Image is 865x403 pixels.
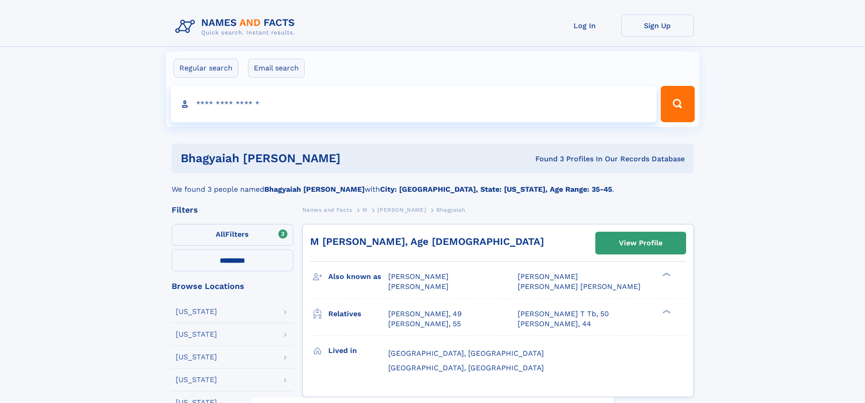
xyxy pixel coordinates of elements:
div: Browse Locations [172,282,293,290]
span: All [216,230,225,239]
span: [GEOGRAPHIC_DATA], [GEOGRAPHIC_DATA] [388,349,544,358]
img: Logo Names and Facts [172,15,302,39]
span: [GEOGRAPHIC_DATA], [GEOGRAPHIC_DATA] [388,363,544,372]
b: City: [GEOGRAPHIC_DATA], State: [US_STATE], Age Range: 35-45 [380,185,612,194]
a: [PERSON_NAME], 49 [388,309,462,319]
span: [PERSON_NAME] [377,207,426,213]
a: [PERSON_NAME] T Tb, 50 [518,309,609,319]
h1: bhagyaiah [PERSON_NAME] [181,153,438,164]
a: Log In [549,15,621,37]
span: [PERSON_NAME] [388,272,449,281]
span: [PERSON_NAME] [PERSON_NAME] [518,282,641,291]
div: We found 3 people named with . [172,173,694,195]
a: Sign Up [621,15,694,37]
a: View Profile [596,232,686,254]
div: [US_STATE] [176,331,217,338]
span: [PERSON_NAME] [388,282,449,291]
div: ❯ [660,272,671,278]
h3: Relatives [328,306,388,322]
h3: Also known as [328,269,388,284]
button: Search Button [661,86,694,122]
label: Email search [248,59,305,78]
a: M [PERSON_NAME], Age [DEMOGRAPHIC_DATA] [310,236,544,247]
div: View Profile [619,233,662,254]
div: [US_STATE] [176,353,217,361]
span: Bhagyaiah [436,207,465,213]
a: M [362,204,367,215]
label: Filters [172,224,293,246]
div: ❯ [660,308,671,314]
span: M [362,207,367,213]
a: Names and Facts [302,204,352,215]
b: Bhagyaiah [PERSON_NAME] [264,185,365,194]
a: [PERSON_NAME] [377,204,426,215]
div: Filters [172,206,293,214]
div: [US_STATE] [176,376,217,383]
div: [US_STATE] [176,308,217,315]
a: [PERSON_NAME], 44 [518,319,591,329]
div: Found 3 Profiles In Our Records Database [438,154,685,164]
a: [PERSON_NAME], 55 [388,319,461,329]
input: search input [171,86,657,122]
span: [PERSON_NAME] [518,272,578,281]
h3: Lived in [328,343,388,358]
label: Regular search [173,59,238,78]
